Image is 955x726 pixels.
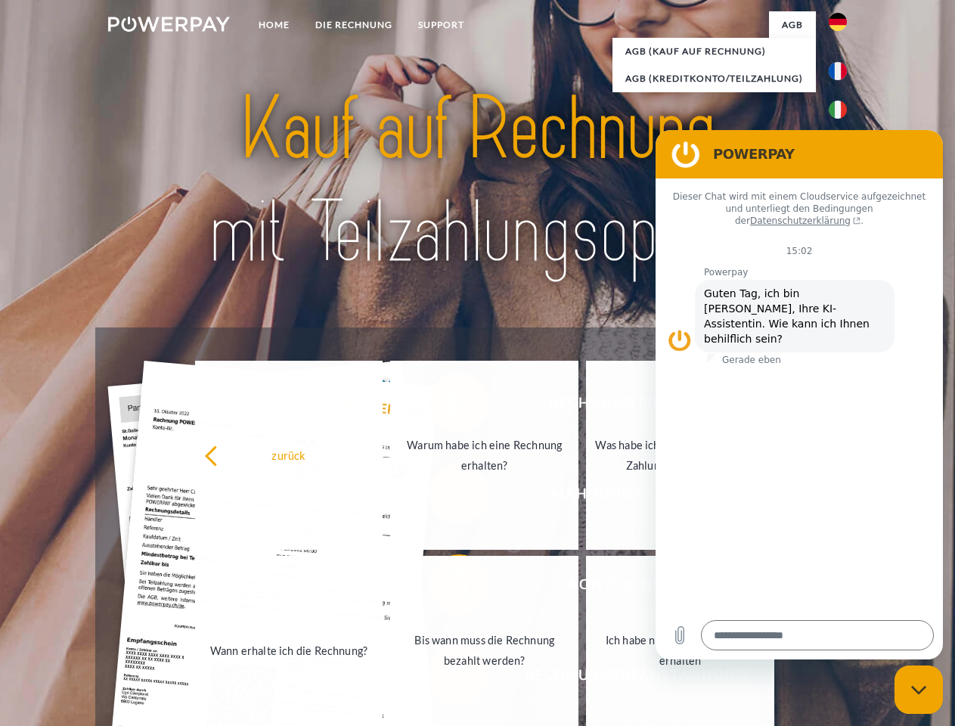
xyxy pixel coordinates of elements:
[405,11,477,39] a: SUPPORT
[895,665,943,714] iframe: Schaltfläche zum Öffnen des Messaging-Fensters; Konversation läuft
[595,630,765,671] div: Ich habe nur eine Teillieferung erhalten
[399,435,569,476] div: Warum habe ich eine Rechnung erhalten?
[302,11,405,39] a: DIE RECHNUNG
[595,435,765,476] div: Was habe ich noch offen, ist meine Zahlung eingegangen?
[829,62,847,80] img: fr
[829,13,847,31] img: de
[612,65,816,92] a: AGB (Kreditkonto/Teilzahlung)
[399,630,569,671] div: Bis wann muss die Rechnung bezahlt werden?
[108,17,230,32] img: logo-powerpay-white.svg
[612,38,816,65] a: AGB (Kauf auf Rechnung)
[204,445,374,465] div: zurück
[769,11,816,39] a: agb
[204,640,374,660] div: Wann erhalte ich die Rechnung?
[829,101,847,119] img: it
[246,11,302,39] a: Home
[144,73,811,290] img: title-powerpay_de.svg
[586,361,774,550] a: Was habe ich noch offen, ist meine Zahlung eingegangen?
[656,130,943,659] iframe: Messaging-Fenster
